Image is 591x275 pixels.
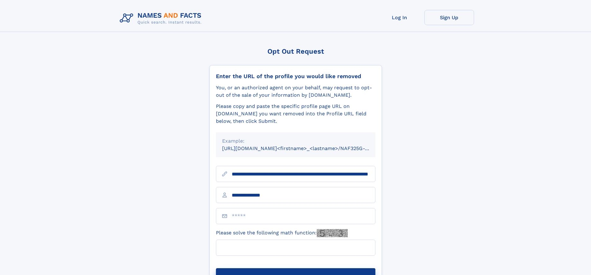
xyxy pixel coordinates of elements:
a: Log In [375,10,424,25]
a: Sign Up [424,10,474,25]
small: [URL][DOMAIN_NAME]<firstname>_<lastname>/NAF325G-xxxxxxxx [222,145,387,151]
div: You, or an authorized agent on your behalf, may request to opt-out of the sale of your informatio... [216,84,375,99]
div: Opt Out Request [209,47,382,55]
div: Example: [222,137,369,145]
div: Please copy and paste the specific profile page URL on [DOMAIN_NAME] you want removed into the Pr... [216,103,375,125]
label: Please solve the following math function: [216,229,348,237]
div: Enter the URL of the profile you would like removed [216,73,375,80]
img: Logo Names and Facts [117,10,207,27]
